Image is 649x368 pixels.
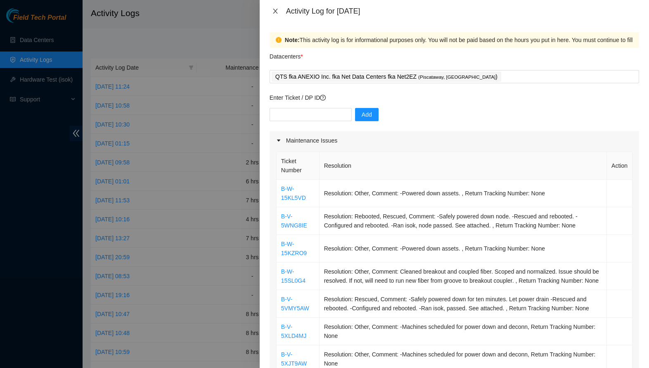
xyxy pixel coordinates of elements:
[281,185,306,201] a: B-W-15KL5VD
[320,180,607,207] td: Resolution: Other, Comment: -Powered down assets. , Return Tracking Number: None
[270,48,303,61] p: Datacenters
[276,37,282,43] span: exclamation-circle
[355,108,379,121] button: Add
[281,268,306,284] a: B-W-15SL0G4
[270,7,281,15] button: Close
[320,95,326,101] span: question-circle
[277,152,320,180] th: Ticket Number
[320,290,607,318] td: Resolution: Rescued, Comment: -Safely powered down for ten minutes. Let power drain -Rescued and ...
[607,152,632,180] th: Action
[320,318,607,345] td: Resolution: Other, Comment: -Machines scheduled for power down and deconn, Return Tracking Number...
[270,93,639,102] p: Enter Ticket / DP ID
[418,75,495,80] span: ( Piscataway, [GEOGRAPHIC_DATA]
[275,72,497,82] p: QTS fka ANEXIO Inc. fka Net Data Centers fka Net2EZ )
[270,131,639,150] div: Maintenance Issues
[276,138,281,143] span: caret-right
[286,7,639,16] div: Activity Log for [DATE]
[272,8,279,14] span: close
[362,110,372,119] span: Add
[281,241,307,256] a: B-W-15KZRO9
[320,152,607,180] th: Resolution
[281,296,309,312] a: B-V-5VMY5AW
[281,323,306,339] a: B-V-5XLD4MJ
[320,207,607,235] td: Resolution: Rebooted, Rescued, Comment: -Safely powered down node. -Rescued and rebooted. -Config...
[320,235,607,263] td: Resolution: Other, Comment: -Powered down assets. , Return Tracking Number: None
[281,213,307,229] a: B-V-5WNG8IE
[281,351,307,367] a: B-V-5XJT9AW
[285,35,300,45] strong: Note:
[320,263,607,290] td: Resolution: Other, Comment: Cleaned breakout and coupled fiber. Scoped and normalized. Issue shou...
